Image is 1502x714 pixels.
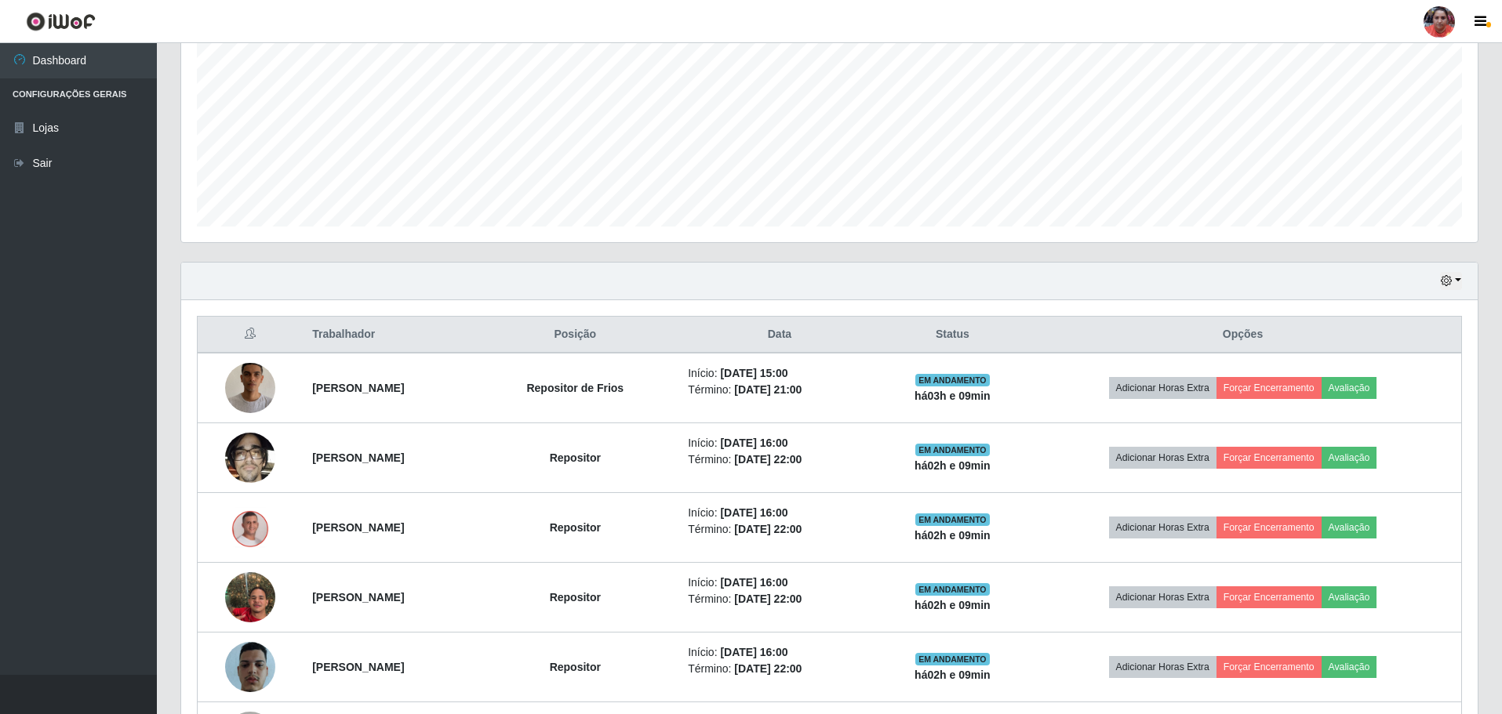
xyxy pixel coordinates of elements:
button: Adicionar Horas Extra [1109,516,1217,538]
img: 1753657794780.jpeg [225,507,275,548]
strong: há 02 h e 09 min [915,529,991,542]
li: Início: [688,505,871,521]
time: [DATE] 16:00 [720,576,787,589]
span: EM ANDAMENTO [915,583,990,596]
time: [DATE] 21:00 [734,383,802,396]
span: EM ANDAMENTO [915,653,990,665]
img: 1755648406339.jpeg [225,343,275,433]
strong: Repositor [550,591,601,603]
time: [DATE] 15:00 [720,367,787,379]
th: Trabalhador [303,317,471,353]
span: EM ANDAMENTO [915,513,990,526]
strong: há 03 h e 09 min [915,390,991,402]
button: Adicionar Horas Extra [1109,377,1217,399]
li: Início: [688,644,871,661]
img: 1744377208057.jpeg [225,636,275,697]
li: Término: [688,661,871,677]
button: Avaliação [1322,377,1377,399]
time: [DATE] 16:00 [720,437,787,449]
strong: [PERSON_NAME] [312,521,404,534]
strong: [PERSON_NAME] [312,382,404,394]
strong: há 02 h e 09 min [915,459,991,472]
button: Adicionar Horas Extra [1109,586,1217,608]
li: Término: [688,591,871,607]
button: Forçar Encerramento [1217,586,1322,608]
strong: [PERSON_NAME] [312,591,404,603]
time: [DATE] 16:00 [720,646,787,658]
th: Status [881,317,1024,353]
strong: há 02 h e 09 min [915,599,991,611]
li: Término: [688,382,871,398]
button: Forçar Encerramento [1217,656,1322,678]
li: Início: [688,365,871,382]
li: Término: [688,451,871,468]
time: [DATE] 16:00 [720,506,787,519]
button: Avaliação [1322,656,1377,678]
strong: [PERSON_NAME] [312,451,404,464]
time: [DATE] 22:00 [734,593,802,605]
time: [DATE] 22:00 [734,453,802,466]
strong: Repositor [550,661,601,673]
button: Adicionar Horas Extra [1109,656,1217,678]
button: Forçar Encerramento [1217,447,1322,469]
img: 1749514767390.jpeg [225,553,275,642]
span: EM ANDAMENTO [915,444,990,456]
li: Início: [688,435,871,451]
button: Avaliação [1322,586,1377,608]
th: Posição [471,317,678,353]
img: CoreUI Logo [26,12,96,31]
time: [DATE] 22:00 [734,523,802,535]
img: 1748926864127.jpeg [225,424,275,491]
button: Avaliação [1322,516,1377,538]
time: [DATE] 22:00 [734,662,802,675]
strong: Repositor [550,521,601,534]
button: Forçar Encerramento [1217,377,1322,399]
span: EM ANDAMENTO [915,374,990,386]
strong: Repositor de Frios [526,382,624,394]
button: Adicionar Horas Extra [1109,447,1217,469]
strong: [PERSON_NAME] [312,661,404,673]
strong: Repositor [550,451,601,464]
th: Data [678,317,880,353]
li: Início: [688,574,871,591]
button: Forçar Encerramento [1217,516,1322,538]
button: Avaliação [1322,447,1377,469]
strong: há 02 h e 09 min [915,669,991,681]
li: Término: [688,521,871,538]
th: Opções [1024,317,1461,353]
